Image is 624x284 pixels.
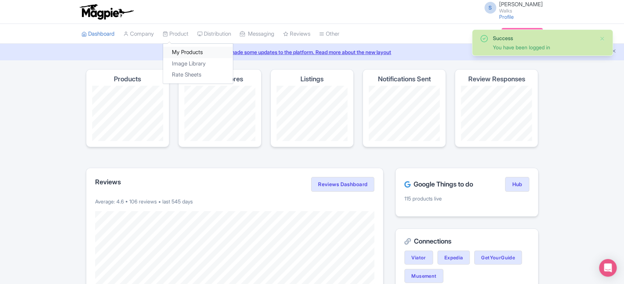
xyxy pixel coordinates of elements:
a: Viator [404,251,433,265]
a: GetYourGuide [474,251,522,265]
h4: Notifications Sent [378,75,431,83]
a: Product [163,24,188,44]
div: Open Intercom Messenger [599,259,617,277]
a: Profile [499,14,514,20]
a: My Products [163,47,233,58]
h4: Review Responses [468,75,525,83]
a: Dashboard [82,24,115,44]
a: Expedia [437,251,470,265]
p: 115 products live [404,195,529,202]
a: Reviews Dashboard [311,177,374,192]
h2: Google Things to do [404,181,473,188]
div: You have been logged in [493,43,594,51]
p: Average: 4.6 • 106 reviews • last 545 days [95,198,375,205]
a: Subscription [501,28,542,39]
a: Distribution [197,24,231,44]
h2: Connections [404,238,529,245]
h2: Reviews [95,178,121,186]
span: [PERSON_NAME] [499,1,543,8]
a: Hub [505,177,529,192]
div: Success [493,34,594,42]
h4: Products [114,75,141,83]
a: We made some updates to the platform. Read more about the new layout [4,48,620,56]
a: Image Library [163,58,233,70]
h4: Listings [300,75,324,83]
small: Walks [499,8,543,13]
button: Close [599,34,605,43]
a: Musement [404,269,443,283]
a: Reviews [283,24,310,44]
a: S [PERSON_NAME] Walks [480,1,543,13]
button: Close announcement [611,47,617,56]
a: Messaging [240,24,274,44]
a: Rate Sheets [163,69,233,81]
a: Company [123,24,154,44]
img: logo-ab69f6fb50320c5b225c76a69d11143b.png [78,4,135,20]
span: S [484,2,496,14]
a: Other [319,24,339,44]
